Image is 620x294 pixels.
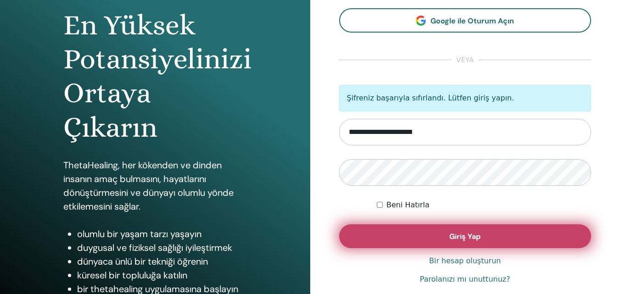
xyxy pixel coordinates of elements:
[429,256,501,265] font: Bir hesap oluşturun
[339,8,592,33] a: Google ile Oturum Açın
[430,16,514,26] font: Google ile Oturum Açın
[339,224,592,248] button: Giriş Yap
[77,269,187,281] font: küresel bir topluluğa katılın
[386,200,430,209] font: Beni Hatırla
[420,274,510,285] a: Parolanızı mı unuttunuz?
[77,242,232,254] font: duygusal ve fiziksel sağlığı iyileştirmek
[63,9,251,144] font: En Yüksek Potansiyelinizi Ortaya Çıkarın
[347,94,514,102] font: Şifreniz başarıyla sıfırlandı. Lütfen giriş yapın.
[449,232,480,241] font: Giriş Yap
[429,255,501,266] a: Bir hesap oluşturun
[420,275,510,283] font: Parolanızı mı unuttunuz?
[377,200,591,211] div: Beni süresiz olarak veya manuel olarak çıkış yapana kadar kimlik doğrulamalı tut
[77,255,208,267] font: dünyaca ünlü bir tekniği öğrenin
[456,55,474,65] font: veya
[77,228,201,240] font: olumlu bir yaşam tarzı yaşayın
[63,159,234,212] font: ThetaHealing, her kökenden ve dinden insanın amaç bulmasını, hayatlarını dönüştürmesini ve dünyay...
